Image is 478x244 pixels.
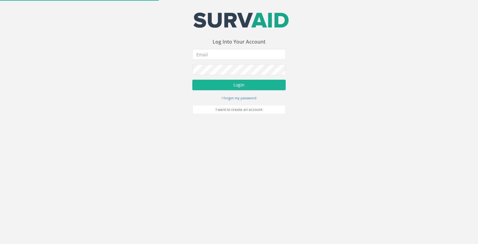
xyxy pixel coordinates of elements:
[192,105,286,114] a: I want to create an account
[222,96,256,100] small: I forgot my password
[192,49,286,60] input: Email
[192,80,286,90] button: Login
[222,95,256,101] a: I forgot my password
[192,39,286,45] h3: Log Into Your Account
